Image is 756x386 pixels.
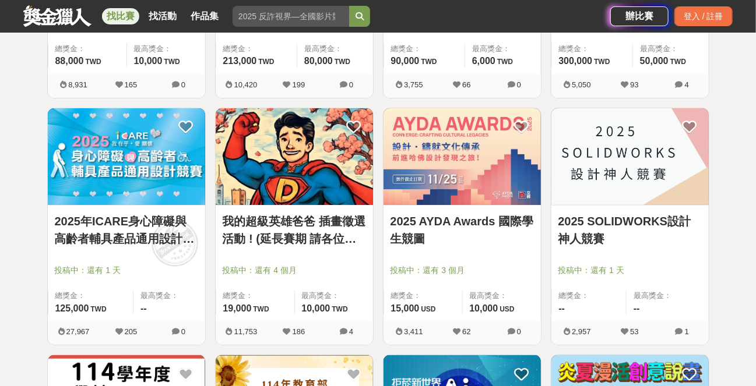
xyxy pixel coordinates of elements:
span: 8,931 [68,80,87,89]
span: 最高獎金： [134,43,198,55]
img: Cover Image [216,108,373,206]
span: 4 [349,327,353,336]
a: 2025年ICARE身心障礙與高齡者輔具產品通用設計競賽 [55,213,198,247]
span: 0 [517,327,521,336]
span: 10,000 [302,303,330,313]
span: TWD [258,58,274,66]
img: Cover Image [551,108,709,206]
span: TWD [670,58,686,66]
span: TWD [332,305,347,313]
span: 2,957 [572,327,591,336]
span: 4 [685,80,689,89]
span: 3,755 [404,80,423,89]
span: 總獎金： [55,43,119,55]
span: 300,000 [559,56,593,66]
span: 投稿中：還有 1 天 [55,264,198,277]
a: 我的超級英雄爸爸 插畫徵選活動 ! (延長賽期 請各位踴躍參與) [223,213,366,247]
span: 投稿中：還有 3 個月 [391,264,534,277]
img: Cover Image [384,108,541,206]
span: TWD [85,58,101,66]
span: 90,000 [391,56,420,66]
span: 50,000 [640,56,669,66]
span: 投稿中：還有 1 天 [558,264,702,277]
span: 最高獎金： [302,290,366,302]
span: 186 [293,327,305,336]
span: 總獎金： [559,290,620,302]
span: 165 [125,80,138,89]
span: 213,000 [223,56,257,66]
span: 10,420 [234,80,258,89]
span: 10,000 [470,303,498,313]
span: TWD [90,305,106,313]
a: 找活動 [144,8,181,24]
span: 總獎金： [391,43,458,55]
span: 3,411 [404,327,423,336]
a: 辦比賽 [610,6,669,26]
span: 總獎金： [391,290,455,302]
span: 最高獎金： [304,43,366,55]
span: 最高獎金： [634,290,702,302]
span: 投稿中：還有 4 個月 [223,264,366,277]
span: 19,000 [223,303,252,313]
span: 205 [125,327,138,336]
div: 登入 / 註冊 [674,6,733,26]
span: 總獎金： [223,290,287,302]
span: 總獎金： [559,43,625,55]
span: 53 [630,327,638,336]
a: 找比賽 [102,8,139,24]
span: 125,000 [55,303,89,313]
input: 2025 反詐視界—全國影片競賽 [233,6,349,27]
span: 199 [293,80,305,89]
span: 27,967 [66,327,90,336]
span: 6,000 [472,56,495,66]
span: 66 [462,80,470,89]
span: 0 [181,327,185,336]
span: 11,753 [234,327,258,336]
span: 15,000 [391,303,420,313]
span: TWD [594,58,610,66]
span: -- [140,303,147,313]
span: 總獎金： [223,43,290,55]
span: TWD [335,58,350,66]
span: 最高獎金： [140,290,198,302]
span: 93 [630,80,638,89]
span: 總獎金： [55,290,126,302]
span: -- [559,303,565,313]
span: 1 [685,327,689,336]
span: 0 [181,80,185,89]
span: USD [421,305,435,313]
span: 0 [517,80,521,89]
span: 80,000 [304,56,333,66]
span: 最高獎金： [472,43,534,55]
span: 10,000 [134,56,163,66]
a: 2025 SOLIDWORKS設計神人競賽 [558,213,702,247]
img: Cover Image [48,108,205,206]
span: 62 [462,327,470,336]
span: 最高獎金： [640,43,702,55]
a: 2025 AYDA Awards 國際學生競圖 [391,213,534,247]
span: TWD [253,305,269,313]
span: TWD [497,58,513,66]
span: 最高獎金： [470,290,534,302]
span: TWD [164,58,180,66]
span: -- [634,303,640,313]
span: 88,000 [55,56,84,66]
span: TWD [421,58,437,66]
span: USD [500,305,514,313]
span: 0 [349,80,353,89]
span: 5,050 [572,80,591,89]
a: 作品集 [186,8,223,24]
